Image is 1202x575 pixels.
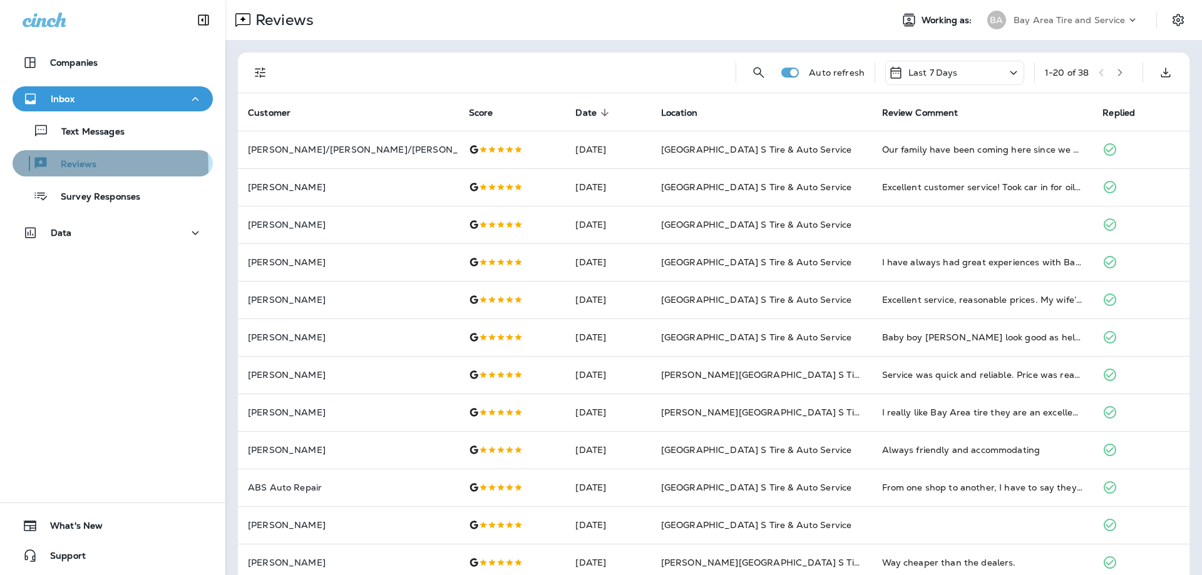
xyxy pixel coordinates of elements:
button: Inbox [13,86,213,111]
div: I really like Bay Area tire they are an excellent service provider nice clean friendly and safe e... [882,406,1083,419]
button: Filters [248,60,273,85]
span: Replied [1102,107,1151,118]
p: [PERSON_NAME] [248,257,449,267]
p: ABS Auto Repair [248,482,449,492]
span: [PERSON_NAME][GEOGRAPHIC_DATA] S Tire & Auto Service [661,369,929,380]
button: Export as CSV [1153,60,1178,85]
span: [GEOGRAPHIC_DATA] S Tire & Auto Service [661,294,851,305]
span: Location [661,108,697,118]
p: [PERSON_NAME] [248,407,449,417]
p: Companies [50,58,98,68]
td: [DATE] [565,243,650,281]
p: Last 7 Days [908,68,958,78]
td: [DATE] [565,469,650,506]
span: Support [38,551,86,566]
td: [DATE] [565,131,650,168]
td: [DATE] [565,431,650,469]
button: Data [13,220,213,245]
div: Service was quick and reliable. Price was reasonable and the customer service was excellent. [882,369,1083,381]
button: What's New [13,513,213,538]
p: [PERSON_NAME] [248,220,449,230]
td: [DATE] [565,281,650,318]
td: [DATE] [565,394,650,431]
div: Excellent service, reasonable prices. My wife’s car had a leak and also needed an oil change and ... [882,293,1083,306]
div: Our family have been coming here since we moved to Maryland in 2011. We recommend these guys to o... [882,143,1083,156]
button: Companies [13,50,213,75]
span: Date [575,108,597,118]
p: [PERSON_NAME] [248,370,449,380]
p: Data [51,228,72,238]
span: Date [575,107,613,118]
td: [DATE] [565,318,650,356]
div: I have always had great experiences with Bay Area Tire. I bought my tires here. They did an excel... [882,256,1083,268]
p: [PERSON_NAME] [248,557,449,567]
p: [PERSON_NAME] [248,332,449,342]
span: Score [469,108,493,118]
td: [DATE] [565,168,650,206]
span: [GEOGRAPHIC_DATA] S Tire & Auto Service [661,332,851,343]
button: Collapse Sidebar [186,8,221,33]
span: [PERSON_NAME][GEOGRAPHIC_DATA] S Tire & Auto Service [661,557,929,568]
button: Reviews [13,150,213,176]
span: Location [661,107,714,118]
span: [GEOGRAPHIC_DATA] S Tire & Auto Service [661,444,851,455]
p: [PERSON_NAME]/[PERSON_NAME]/[PERSON_NAME] [248,145,449,155]
span: What's New [38,521,103,536]
button: Support [13,543,213,568]
button: Survey Responses [13,183,213,209]
span: [GEOGRAPHIC_DATA] S Tire & Auto Service [661,219,851,230]
p: Survey Responses [48,191,140,203]
button: Text Messages [13,118,213,144]
span: Working as: [922,15,975,26]
span: [GEOGRAPHIC_DATA] S Tire & Auto Service [661,181,851,193]
p: Reviews [250,11,314,29]
p: Text Messages [49,126,125,138]
div: Way cheaper than the dealers. [882,556,1083,569]
button: Search Reviews [746,60,771,85]
div: From one shop to another, I have to say they did a fabulous job taking care of me in my time of n... [882,481,1083,494]
p: Bay Area Tire and Service [1014,15,1126,25]
p: [PERSON_NAME] [248,182,449,192]
span: Review Comment [882,107,975,118]
button: Settings [1167,9,1189,31]
span: [GEOGRAPHIC_DATA] S Tire & Auto Service [661,257,851,268]
p: [PERSON_NAME] [248,445,449,455]
div: Excellent customer service! Took car in for oil change and brakes checked. I already knew the fro... [882,181,1083,193]
div: BA [987,11,1006,29]
span: Review Comment [882,108,958,118]
span: Customer [248,107,307,118]
span: [GEOGRAPHIC_DATA] S Tire & Auto Service [661,144,851,155]
span: Score [469,107,510,118]
span: Replied [1102,108,1135,118]
div: 1 - 20 of 38 [1045,68,1089,78]
span: [PERSON_NAME][GEOGRAPHIC_DATA] S Tire & Auto Service [661,407,929,418]
td: [DATE] [565,506,650,544]
p: Inbox [51,94,74,104]
div: Baby boy Austin look good as hell with them muscles. Y’all need to have some baby on them thangs [882,331,1083,343]
span: [GEOGRAPHIC_DATA] S Tire & Auto Service [661,519,851,531]
span: Customer [248,108,290,118]
p: Reviews [48,159,96,171]
p: [PERSON_NAME] [248,520,449,530]
td: [DATE] [565,356,650,394]
p: [PERSON_NAME] [248,295,449,305]
td: [DATE] [565,206,650,243]
span: [GEOGRAPHIC_DATA] S Tire & Auto Service [661,482,851,493]
div: Always friendly and accommodating [882,444,1083,456]
p: Auto refresh [809,68,865,78]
